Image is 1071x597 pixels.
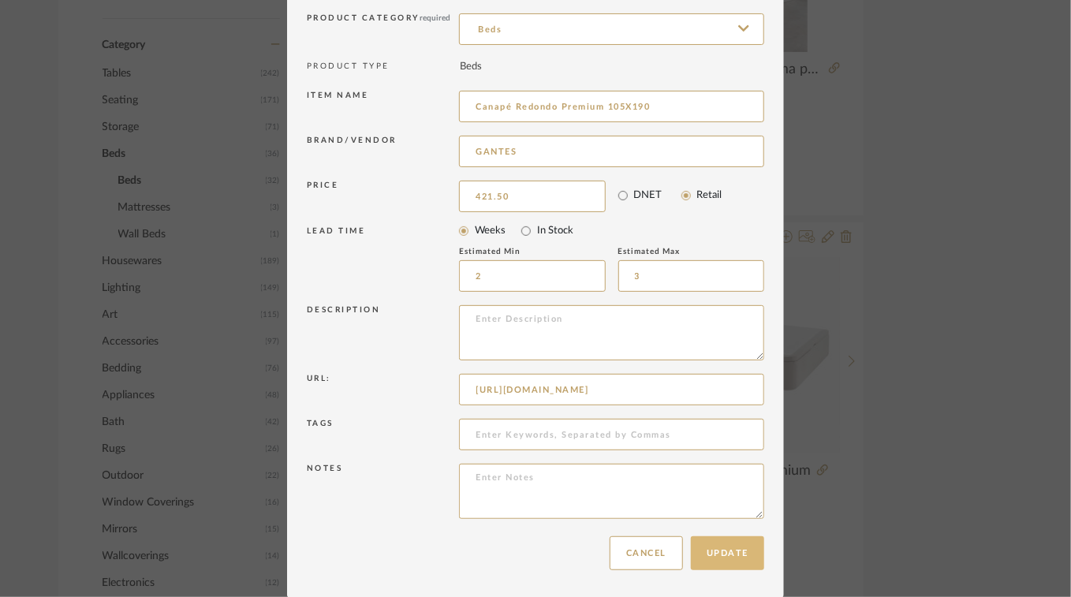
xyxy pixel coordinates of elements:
[618,185,765,207] mat-radio-group: Select price type
[307,305,459,361] div: Description
[307,226,459,293] div: LEAD TIME
[459,181,606,212] input: Enter DNET Price
[610,536,683,570] button: Cancel
[618,247,729,256] div: Estimated Max
[307,464,459,520] div: Notes
[537,223,573,239] label: In Stock
[459,247,569,256] div: Estimated Min
[634,188,662,203] label: DNET
[307,91,459,123] div: Item name
[691,536,764,570] button: Update
[459,136,764,167] input: Unknown
[307,13,459,46] div: Product Category
[420,14,450,22] span: required
[459,220,764,242] mat-radio-group: Select item type
[459,260,606,292] input: Estimated Min
[307,136,459,168] div: Brand/Vendor
[307,419,459,451] div: Tags
[459,91,764,122] input: Enter Name
[460,59,482,75] div: Beds
[307,374,459,406] div: Url:
[697,188,722,203] label: Retail
[459,419,764,450] input: Enter Keywords, Separated by Commas
[459,13,764,45] input: Type a category to search and select
[307,181,459,207] div: Price
[459,374,764,405] input: Enter URL
[618,260,765,292] input: Estimated Max
[307,54,460,79] div: PRODUCT TYPE
[475,223,506,239] label: Weeks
